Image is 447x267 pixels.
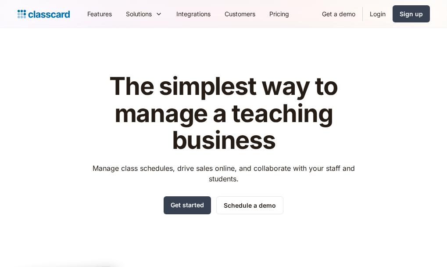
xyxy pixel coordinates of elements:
[84,163,363,184] p: Manage class schedules, drive sales online, and collaborate with your staff and students.
[164,196,211,214] a: Get started
[126,9,152,18] div: Solutions
[18,8,70,20] a: Logo
[393,5,430,22] a: Sign up
[80,4,119,24] a: Features
[216,196,283,214] a: Schedule a demo
[218,4,262,24] a: Customers
[119,4,169,24] div: Solutions
[262,4,296,24] a: Pricing
[363,4,393,24] a: Login
[315,4,362,24] a: Get a demo
[169,4,218,24] a: Integrations
[84,73,363,154] h1: The simplest way to manage a teaching business
[400,9,423,18] div: Sign up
